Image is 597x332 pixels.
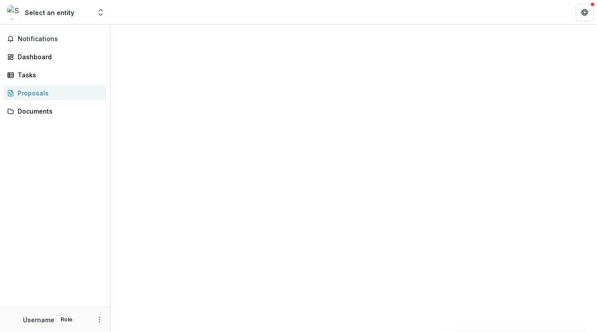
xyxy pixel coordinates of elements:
div: Documents [18,107,99,116]
p: Username [23,315,54,324]
button: More [94,314,105,325]
button: Get Help [576,4,593,21]
div: Select an entity [25,8,74,17]
div: Dashboard [18,52,99,61]
button: Open entity switcher [95,4,107,21]
p: Role [58,316,75,324]
div: Tasks [18,70,99,80]
div: Proposals [18,88,99,98]
a: Tasks [4,68,106,82]
a: Documents [4,104,106,118]
a: Proposals [4,86,106,100]
button: Notifications [4,32,106,46]
a: Dashboard [4,50,106,64]
span: Notifications [18,35,103,43]
img: Select an entity [7,5,21,19]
